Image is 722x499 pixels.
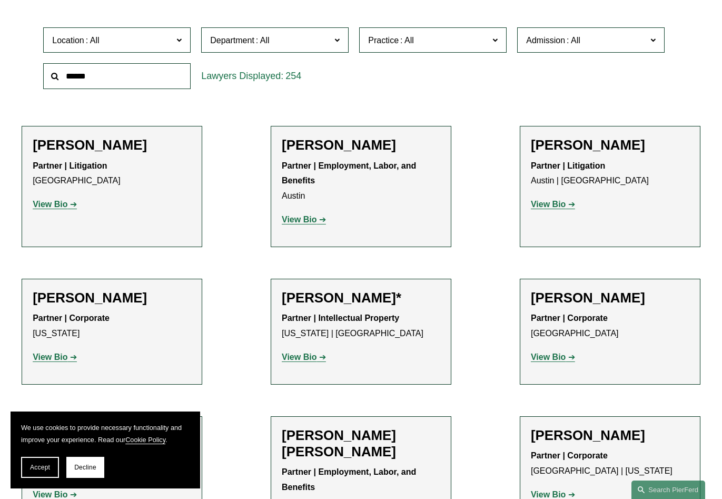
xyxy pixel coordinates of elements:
[33,490,67,499] strong: View Bio
[531,353,566,361] strong: View Bio
[74,464,96,471] span: Decline
[531,290,689,306] h2: [PERSON_NAME]
[531,490,566,499] strong: View Bio
[368,36,399,45] span: Practice
[282,467,419,492] strong: Partner | Employment, Labor, and Benefits
[531,448,689,479] p: [GEOGRAPHIC_DATA] | [US_STATE]
[531,314,608,322] strong: Partner | Corporate
[531,200,575,209] a: View Bio
[33,161,107,170] strong: Partner | Litigation
[531,311,689,341] p: [GEOGRAPHIC_DATA]
[52,36,84,45] span: Location
[531,137,689,153] h2: [PERSON_NAME]
[66,457,104,478] button: Decline
[33,200,77,209] a: View Bio
[210,36,254,45] span: Department
[531,200,566,209] strong: View Bio
[282,159,440,204] p: Austin
[531,490,575,499] a: View Bio
[33,159,191,189] p: [GEOGRAPHIC_DATA]
[21,457,59,478] button: Accept
[282,353,317,361] strong: View Bio
[33,353,77,361] a: View Bio
[282,137,440,153] h2: [PERSON_NAME]
[282,314,399,322] strong: Partner | Intellectual Property
[531,353,575,361] a: View Bio
[30,464,50,471] span: Accept
[33,490,77,499] a: View Bio
[33,353,67,361] strong: View Bio
[531,161,605,170] strong: Partner | Litigation
[282,161,419,185] strong: Partner | Employment, Labor, and Benefits
[33,200,67,209] strong: View Bio
[33,137,191,153] h2: [PERSON_NAME]
[282,353,326,361] a: View Bio
[631,481,705,499] a: Search this site
[33,290,191,306] h2: [PERSON_NAME]
[125,436,165,444] a: Cookie Policy
[282,311,440,341] p: [US_STATE] | [GEOGRAPHIC_DATA]
[526,36,565,45] span: Admission
[282,215,317,224] strong: View Bio
[285,71,301,81] span: 254
[33,314,110,322] strong: Partner | Corporate
[33,311,191,341] p: [US_STATE]
[21,422,190,446] p: We use cookies to provide necessary functionality and improve your experience. Read our .
[11,412,200,488] section: Cookie banner
[282,215,326,224] a: View Bio
[282,427,440,461] h2: [PERSON_NAME] [PERSON_NAME]
[531,427,689,444] h2: [PERSON_NAME]
[531,451,608,460] strong: Partner | Corporate
[282,290,440,306] h2: [PERSON_NAME]*
[531,159,689,189] p: Austin | [GEOGRAPHIC_DATA]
